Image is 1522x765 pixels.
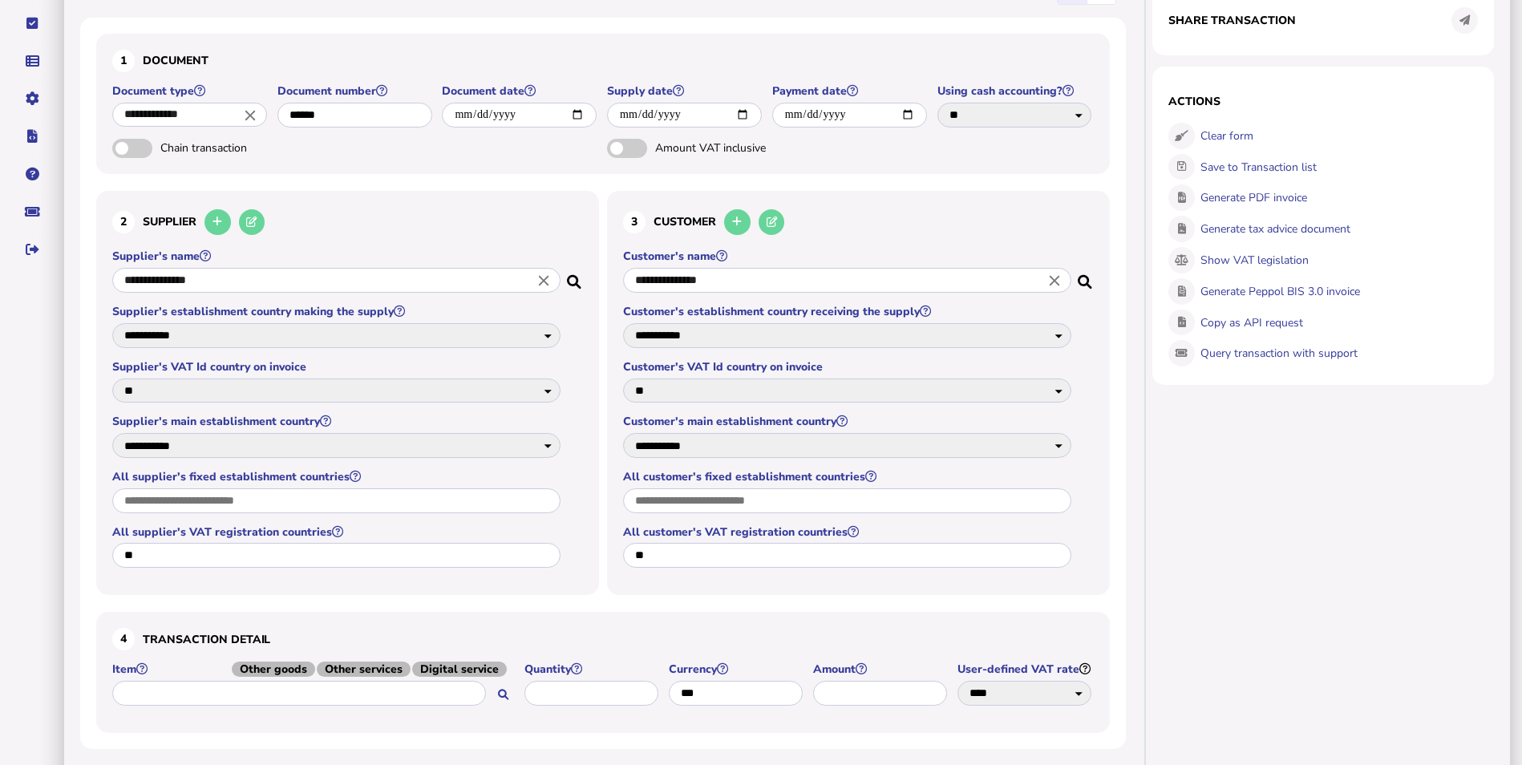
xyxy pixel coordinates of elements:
[623,207,1094,238] h3: Customer
[623,524,1074,540] label: All customer's VAT registration countries
[15,195,49,229] button: Raise a support ticket
[442,83,599,99] label: Document date
[160,140,329,156] span: Chain transaction
[232,662,315,677] span: Other goods
[317,662,411,677] span: Other services
[607,83,764,99] label: Supply date
[112,211,135,233] div: 2
[655,140,824,156] span: Amount VAT inclusive
[1168,94,1478,109] h1: Actions
[623,469,1074,484] label: All customer's fixed establishment countries
[112,359,563,374] label: Supplier's VAT Id country on invoice
[112,50,1094,72] h3: Document
[241,106,259,123] i: Close
[772,83,929,99] label: Payment date
[239,209,265,236] button: Edit selected supplier in the database
[623,414,1074,429] label: Customer's main establishment country
[112,628,135,650] div: 4
[15,157,49,191] button: Help pages
[412,662,507,677] span: Digital service
[112,83,269,99] label: Document type
[112,662,516,677] label: Item
[937,83,1095,99] label: Using cash accounting?
[524,662,661,677] label: Quantity
[112,414,563,429] label: Supplier's main establishment country
[669,662,805,677] label: Currency
[112,524,563,540] label: All supplier's VAT registration countries
[759,209,785,236] button: Edit selected customer in the database
[15,82,49,115] button: Manage settings
[112,207,583,238] h3: Supplier
[26,61,39,62] i: Data manager
[15,119,49,153] button: Developer hub links
[96,191,599,596] section: Define the seller
[112,304,563,319] label: Supplier's establishment country making the supply
[623,211,646,233] div: 3
[96,612,1110,733] section: Define the item, and answer additional questions
[1168,13,1296,28] h1: Share transaction
[112,83,269,139] app-field: Select a document type
[15,6,49,40] button: Tasks
[490,682,516,709] button: Search for an item by HS code or use natural language description
[112,249,563,264] label: Supplier's name
[1451,7,1478,34] button: Share transaction
[15,44,49,78] button: Data manager
[623,304,1074,319] label: Customer's establishment country receiving the supply
[112,50,135,72] div: 1
[813,662,949,677] label: Amount
[112,628,1094,650] h3: Transaction detail
[204,209,231,236] button: Add a new supplier to the database
[1046,272,1063,289] i: Close
[1078,270,1094,283] i: Search for a dummy customer
[957,662,1094,677] label: User-defined VAT rate
[15,233,49,266] button: Sign out
[535,272,553,289] i: Close
[112,469,563,484] label: All supplier's fixed establishment countries
[623,249,1074,264] label: Customer's name
[277,83,435,99] label: Document number
[623,359,1074,374] label: Customer's VAT Id country on invoice
[724,209,751,236] button: Add a new customer to the database
[567,270,583,283] i: Search for a dummy seller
